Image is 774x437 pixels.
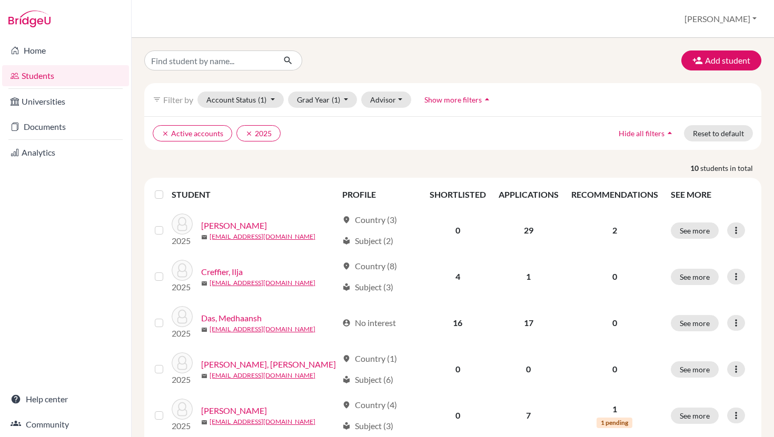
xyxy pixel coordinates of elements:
td: 16 [423,300,492,346]
div: Subject (2) [342,235,393,247]
span: mail [201,234,207,240]
td: 0 [423,207,492,253]
span: local_library [342,422,351,430]
button: See more [671,408,719,424]
a: Home [2,40,129,61]
img: Assefa, Mahider [172,214,193,235]
a: Students [2,65,129,86]
a: Analytics [2,142,129,163]
button: Advisor [361,92,411,108]
span: Filter by [163,95,193,105]
a: [EMAIL_ADDRESS][DOMAIN_NAME] [210,232,315,241]
a: Documents [2,116,129,137]
i: filter_list [153,95,161,104]
p: 0 [571,317,658,329]
td: 0 [423,346,492,392]
span: location_on [342,401,351,409]
i: arrow_drop_up [664,128,675,138]
div: Country (1) [342,352,397,365]
button: See more [671,361,719,378]
div: Subject (6) [342,373,393,386]
p: 2025 [172,327,193,340]
button: Reset to default [684,125,753,141]
span: Hide all filters [619,129,664,138]
span: students in total [700,162,761,174]
span: Show more filters [424,95,482,104]
th: PROFILE [336,182,423,207]
div: Subject (3) [342,281,393,293]
a: [EMAIL_ADDRESS][DOMAIN_NAME] [210,324,315,334]
a: [EMAIL_ADDRESS][DOMAIN_NAME] [210,371,315,380]
span: local_library [342,237,351,245]
div: Country (4) [342,399,397,411]
input: Find student by name... [144,50,275,70]
p: 0 [571,270,658,283]
span: location_on [342,216,351,224]
span: location_on [342,354,351,363]
img: Bridge-U [8,11,51,27]
td: 17 [492,300,565,346]
button: Account Status(1) [197,92,284,108]
a: [PERSON_NAME] [201,219,267,232]
td: 0 [492,346,565,392]
button: See more [671,315,719,331]
p: 0 [571,363,658,375]
a: Universities [2,91,129,112]
a: [PERSON_NAME], [PERSON_NAME] [201,358,336,371]
button: Hide all filtersarrow_drop_up [610,125,684,141]
span: local_library [342,283,351,291]
a: Creffier, Ilja [201,266,243,278]
a: Help center [2,389,129,410]
button: Show more filtersarrow_drop_up [415,92,501,108]
p: 2025 [172,373,193,386]
span: account_circle [342,319,351,327]
span: location_on [342,262,351,270]
th: RECOMMENDATIONS [565,182,664,207]
div: Country (8) [342,260,397,272]
i: clear [162,130,169,137]
p: 2025 [172,235,193,247]
button: See more [671,269,719,285]
strong: 10 [690,162,700,174]
span: mail [201,373,207,379]
img: Das, Medhaansh [172,306,193,327]
td: 29 [492,207,565,253]
a: Das, Medhaansh [201,312,262,324]
a: Community [2,414,129,435]
span: (1) [332,95,340,104]
span: local_library [342,375,351,384]
img: Manji, Sakina Ali [172,352,193,373]
span: (1) [258,95,266,104]
button: Add student [681,50,761,70]
div: Country (3) [342,214,397,226]
p: 2 [571,224,658,237]
span: mail [201,280,207,287]
th: SHORTLISTED [423,182,492,207]
th: STUDENT [172,182,335,207]
button: Grad Year(1) [288,92,358,108]
td: 4 [423,253,492,300]
a: [EMAIL_ADDRESS][DOMAIN_NAME] [210,278,315,288]
p: 2025 [172,420,193,432]
div: Subject (3) [342,420,393,432]
span: mail [201,419,207,425]
span: 1 pending [597,418,632,428]
button: clearActive accounts [153,125,232,141]
a: [EMAIL_ADDRESS][DOMAIN_NAME] [210,417,315,426]
img: Murtaza, Rabia [172,399,193,420]
p: 1 [571,403,658,415]
div: No interest [342,317,396,329]
th: APPLICATIONS [492,182,565,207]
th: SEE MORE [664,182,757,207]
button: See more [671,222,719,239]
img: Creffier, Ilja [172,260,193,281]
a: [PERSON_NAME] [201,404,267,417]
span: mail [201,327,207,333]
p: 2025 [172,281,193,293]
button: clear2025 [236,125,281,141]
i: arrow_drop_up [482,94,492,105]
i: clear [245,130,253,137]
td: 1 [492,253,565,300]
button: [PERSON_NAME] [680,9,761,29]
